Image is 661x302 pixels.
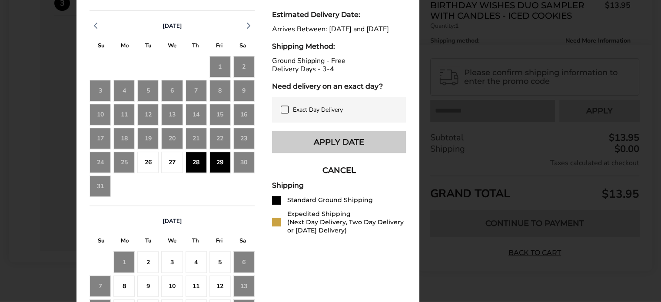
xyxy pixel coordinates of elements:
[231,40,255,53] div: S
[159,217,186,225] button: [DATE]
[231,235,255,249] div: S
[163,22,182,30] span: [DATE]
[272,25,406,33] div: Arrives Between: [DATE] and [DATE]
[207,40,231,53] div: F
[90,235,113,249] div: S
[137,235,160,249] div: T
[287,210,406,235] div: Expedited Shipping (Next Day Delivery, Two Day Delivery or [DATE] Delivery)
[90,40,113,53] div: S
[207,235,231,249] div: F
[272,10,406,19] div: Estimated Delivery Date:
[272,82,406,90] div: Need delivery on an exact day?
[272,131,406,153] button: Apply Date
[160,235,184,249] div: W
[159,22,186,30] button: [DATE]
[287,196,373,204] div: Standard Ground Shipping
[113,235,136,249] div: M
[272,42,406,50] div: Shipping Method:
[293,106,343,114] span: Exact Day Delivery
[184,235,207,249] div: T
[137,40,160,53] div: T
[160,40,184,53] div: W
[272,57,406,73] div: Ground Shipping - Free Delivery Days - 3-4
[113,40,136,53] div: M
[272,159,406,181] button: CANCEL
[184,40,207,53] div: T
[163,217,182,225] span: [DATE]
[272,181,406,189] div: Shipping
